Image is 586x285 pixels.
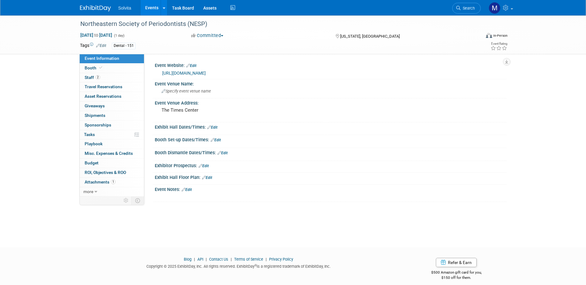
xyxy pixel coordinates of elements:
div: $150 off for them. [407,275,506,280]
div: Event Rating [491,42,507,45]
span: [DATE] [DATE] [80,32,112,38]
a: Travel Reservations [80,82,144,92]
a: Asset Reservations [80,92,144,101]
div: Copyright © 2025 ExhibitDay, Inc. All rights reserved. ExhibitDay is a registered trademark of Ex... [80,262,398,269]
a: Event Information [80,54,144,63]
a: Sponsorships [80,121,144,130]
a: Edit [199,164,209,168]
a: Blog [184,257,192,262]
a: Attachments1 [80,178,144,187]
span: Specify event venue name [162,89,211,93]
div: In-Person [493,33,508,38]
a: Edit [217,151,228,155]
a: Refer & Earn [436,258,477,267]
span: [US_STATE], [GEOGRAPHIC_DATA] [340,34,400,39]
a: Playbook [80,139,144,149]
span: | [192,257,196,262]
div: Event Format [444,32,508,41]
span: Staff [85,75,100,80]
span: | [229,257,233,262]
a: Edit [96,43,106,48]
span: 2 [95,75,100,80]
span: more [83,189,93,194]
a: Terms of Service [234,257,263,262]
div: $500 Amazon gift card for you, [407,266,506,280]
a: ROI, Objectives & ROO [80,168,144,177]
i: Booth reservation complete [99,66,102,69]
span: | [204,257,208,262]
a: Staff2 [80,73,144,82]
div: Booth Set-up Dates/Times: [155,135,506,143]
span: to [93,33,99,38]
span: Misc. Expenses & Credits [85,151,133,156]
a: Privacy Policy [269,257,293,262]
span: Tasks [84,132,95,137]
button: Committed [189,32,226,39]
a: Contact Us [209,257,228,262]
span: Asset Reservations [85,94,121,99]
span: Giveaways [85,103,105,108]
div: Event Website: [155,61,506,69]
a: API [197,257,203,262]
span: Search [461,6,475,10]
span: ROI, Objectives & ROO [85,170,126,175]
span: Travel Reservations [85,84,122,89]
a: Edit [207,125,217,130]
span: Event Information [85,56,119,61]
span: (1 day) [113,34,124,38]
a: Search [452,3,481,14]
a: Edit [186,64,196,68]
span: Budget [85,160,99,165]
img: ExhibitDay [80,5,111,11]
a: Edit [202,176,212,180]
div: Dental - 151 [112,43,136,49]
a: [URL][DOMAIN_NAME] [162,71,206,76]
a: Booth [80,64,144,73]
a: more [80,187,144,196]
a: Giveaways [80,101,144,111]
a: Edit [211,138,221,142]
span: Solvita [118,6,131,10]
a: Misc. Expenses & Credits [80,149,144,158]
div: Event Venue Address: [155,98,506,106]
a: Shipments [80,111,144,120]
td: Tags [80,42,106,49]
span: Booth [85,65,103,70]
div: Exhibitor Prospectus: [155,161,506,169]
sup: ® [255,264,257,267]
div: Exhibit Hall Floor Plan: [155,173,506,181]
div: Event Venue Name: [155,79,506,87]
div: Northeastern Society of Periodontists (NESP) [78,19,471,30]
div: Booth Dismantle Dates/Times: [155,148,506,156]
pre: The Times Center [162,107,294,113]
span: Attachments [85,180,116,184]
div: Exhibit Hall Dates/Times: [155,122,506,130]
a: Tasks [80,130,144,139]
span: Shipments [85,113,105,118]
a: Budget [80,159,144,168]
span: 1 [111,180,116,184]
img: Matthew Burns [489,2,500,14]
div: Event Notes: [155,185,506,193]
td: Personalize Event Tab Strip [121,196,132,204]
img: Format-Inperson.png [486,33,492,38]
span: | [264,257,268,262]
a: Edit [182,188,192,192]
span: Playbook [85,141,103,146]
td: Toggle Event Tabs [131,196,144,204]
span: Sponsorships [85,122,111,127]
